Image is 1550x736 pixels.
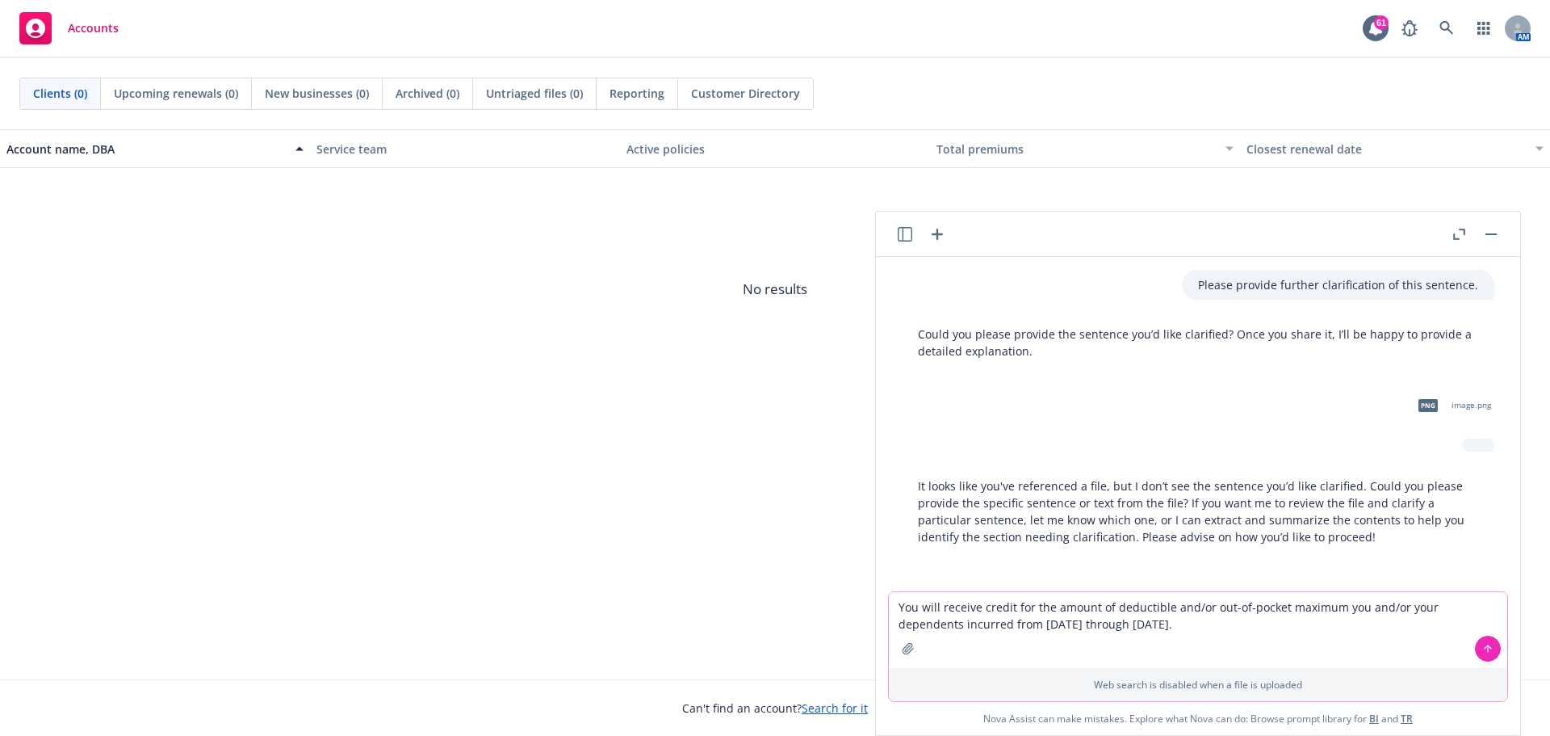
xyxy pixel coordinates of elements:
[486,85,583,102] span: Untriaged files (0)
[1468,12,1500,44] a: Switch app
[620,129,930,168] button: Active policies
[918,477,1478,545] p: It looks like you've referenced a file, but I don’t see the sentence you’d like clarified. Could ...
[6,141,286,158] div: Account name, DBA
[33,85,87,102] span: Clients (0)
[1452,400,1491,410] span: image.png
[310,129,620,168] button: Service team
[114,85,238,102] span: Upcoming renewals (0)
[1369,712,1379,725] a: BI
[13,6,125,51] a: Accounts
[265,85,369,102] span: New businesses (0)
[882,702,1514,735] span: Nova Assist can make mistakes. Explore what Nova can do: Browse prompt library for and
[1393,12,1426,44] a: Report a Bug
[899,678,1498,692] p: Web search is disabled when a file is uploaded
[889,592,1507,668] textarea: You will receive credit for the amount of deductible and/or out-of-pocket maximum you and/or your...
[1374,15,1389,30] div: 61
[1401,712,1413,725] a: TR
[918,326,1478,360] p: Could you please provide the sentence you’d like clarified? Once you share it, I’ll be happy to p...
[691,85,800,102] span: Customer Directory
[1246,141,1526,158] div: Closest renewal date
[1198,276,1478,293] p: Please provide further clarification of this sentence.
[682,700,868,717] span: Can't find an account?
[1240,129,1550,168] button: Closest renewal date
[1431,12,1463,44] a: Search
[68,22,119,35] span: Accounts
[802,700,868,716] a: Search for it
[396,85,459,102] span: Archived (0)
[316,141,614,158] div: Service team
[1418,399,1438,411] span: png
[626,141,924,158] div: Active policies
[930,129,1240,168] button: Total premiums
[1408,385,1494,426] div: pngimage.png
[610,85,664,102] span: Reporting
[936,141,1216,158] div: Total premiums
